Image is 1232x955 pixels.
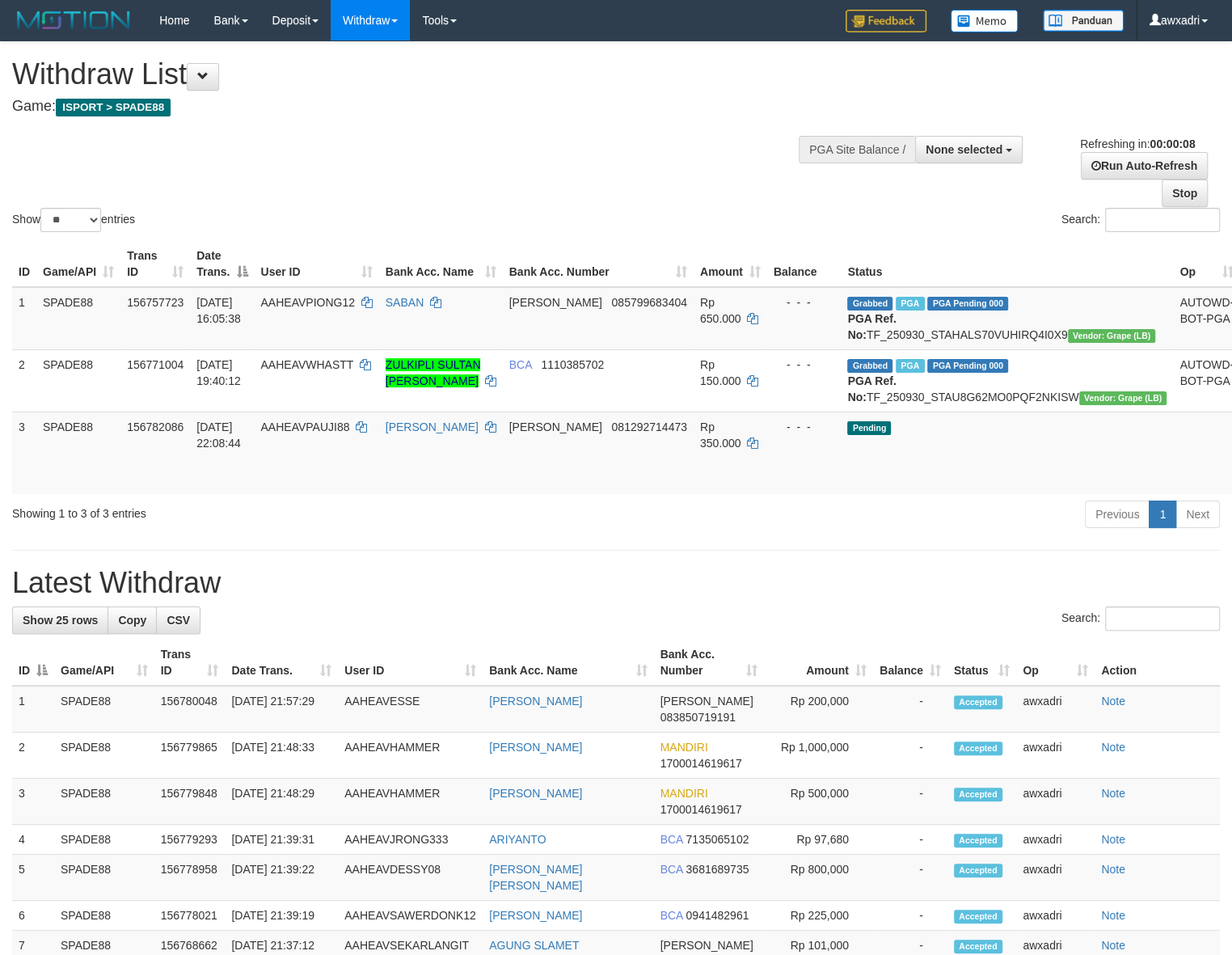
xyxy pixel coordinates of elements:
[774,357,835,373] div: - - -
[127,420,184,433] span: 156782086
[260,358,353,371] span: AAHEAVWHASTT
[873,686,947,733] td: -
[926,143,1002,156] span: None selected
[196,358,241,387] span: [DATE] 19:40:12
[36,349,120,412] td: SPADE88
[764,901,873,931] td: Rp 225,000
[483,640,653,686] th: Bank Acc. Name: activate to sort column ascending
[36,412,120,494] td: SPADE88
[841,287,1173,350] td: TF_250930_STAHALS70VUHIRQ4I0X9
[847,421,891,435] span: Pending
[1016,901,1095,931] td: awxadri
[154,855,226,901] td: 156778958
[700,420,741,450] span: Rp 350.000
[954,788,1002,801] span: Accepted
[896,359,924,373] span: Marked by awxadri
[54,733,154,779] td: SPADE88
[954,864,1002,877] span: Accepted
[225,825,338,855] td: [DATE] 21:39:31
[196,420,241,450] span: [DATE] 22:08:44
[338,901,483,931] td: AAHEAVSAWERDONK12
[660,711,736,724] span: Copy 083850719191 to clipboard
[873,855,947,901] td: -
[338,733,483,779] td: AAHEAVHAMMER
[541,358,604,371] span: Copy 1110385702 to clipboard
[489,863,582,892] a: [PERSON_NAME] [PERSON_NAME]
[489,909,582,922] a: [PERSON_NAME]
[338,825,483,855] td: AAHEAVJRONG333
[1101,939,1125,952] a: Note
[260,296,354,309] span: AAHEAVPIONG12
[873,901,947,931] td: -
[1101,863,1125,876] a: Note
[54,825,154,855] td: SPADE88
[686,833,749,846] span: Copy 7135065102 to clipboard
[489,741,582,754] a: [PERSON_NAME]
[764,733,873,779] td: Rp 1,000,000
[156,606,200,634] a: CSV
[660,757,742,770] span: Copy 1700014619617 to clipboard
[154,686,226,733] td: 156780048
[225,901,338,931] td: [DATE] 21:39:19
[927,359,1008,373] span: PGA Pending
[225,686,338,733] td: [DATE] 21:57:29
[1101,833,1125,846] a: Note
[774,294,835,311] div: - - -
[1061,606,1220,631] label: Search:
[12,567,1220,599] h1: Latest Withdraw
[54,901,154,931] td: SPADE88
[40,208,101,232] select: Showentries
[54,640,154,686] th: Game/API: activate to sort column ascending
[489,833,546,846] a: ARIYANTO
[847,297,892,311] span: Grabbed
[154,901,226,931] td: 156778021
[167,614,190,627] span: CSV
[489,939,579,952] a: AGUNG SLAMET
[660,803,742,816] span: Copy 1700014619617 to clipboard
[12,779,54,825] td: 3
[338,779,483,825] td: AAHEAVHAMMER
[338,640,483,686] th: User ID: activate to sort column ascending
[12,241,36,287] th: ID
[154,733,226,779] td: 156779865
[686,863,749,876] span: Copy 3681689735 to clipboard
[951,10,1019,32] img: Button%20Memo.svg
[767,241,842,287] th: Balance
[774,419,835,435] div: - - -
[954,695,1002,709] span: Accepted
[847,359,892,373] span: Grabbed
[338,686,483,733] td: AAHEAVESSE
[1080,137,1195,150] span: Refreshing in:
[12,901,54,931] td: 6
[847,374,896,404] b: PGA Ref. No:
[694,241,767,287] th: Amount: activate to sort column ascending
[1095,640,1220,686] th: Action
[1043,10,1124,32] img: panduan.png
[660,909,683,922] span: BCA
[1101,909,1125,922] a: Note
[896,297,924,311] span: Marked by awxwdspade
[847,312,896,341] b: PGA Ref. No:
[954,742,1002,755] span: Accepted
[108,606,157,634] a: Copy
[386,296,424,309] a: SABAN
[873,640,947,686] th: Balance: activate to sort column ascending
[799,136,915,163] div: PGA Site Balance /
[386,420,479,433] a: [PERSON_NAME]
[764,686,873,733] td: Rp 200,000
[127,358,184,371] span: 156771004
[873,733,947,779] td: -
[660,833,683,846] span: BCA
[954,834,1002,847] span: Accepted
[686,909,749,922] span: Copy 0941482961 to clipboard
[700,358,741,387] span: Rp 150.000
[509,358,532,371] span: BCA
[12,287,36,350] td: 1
[1162,180,1208,207] a: Stop
[1061,208,1220,232] label: Search:
[127,296,184,309] span: 156757723
[1175,501,1220,528] a: Next
[54,686,154,733] td: SPADE88
[225,733,338,779] td: [DATE] 21:48:33
[660,863,683,876] span: BCA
